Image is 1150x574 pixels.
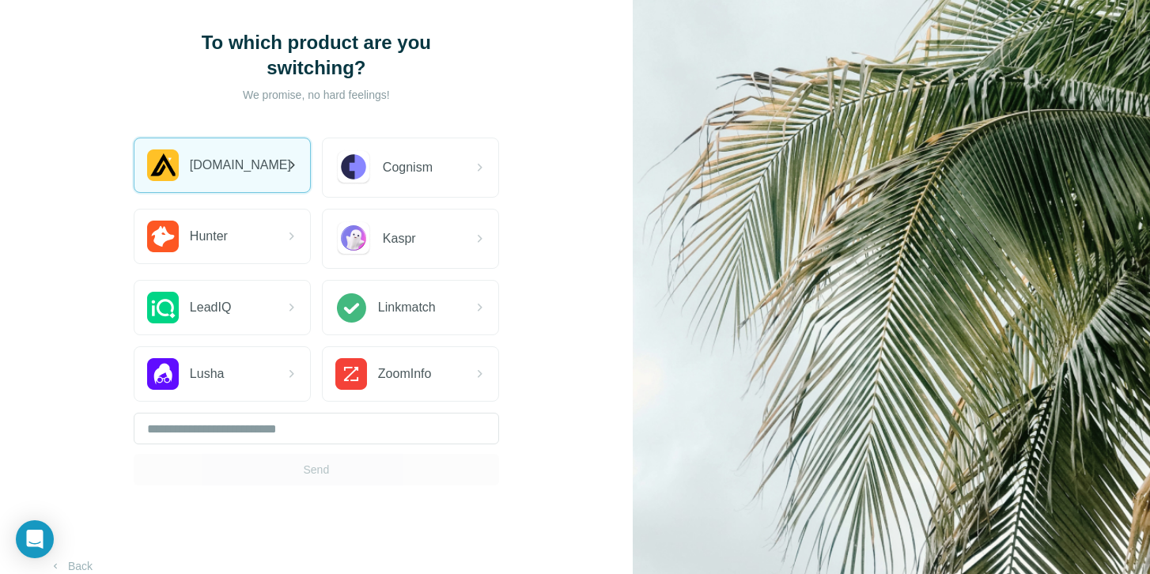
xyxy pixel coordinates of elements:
h1: To which product are you switching? [158,30,475,81]
span: Hunter [190,227,228,246]
img: Hunter.io Logo [147,221,179,252]
img: Kaspr Logo [335,221,372,257]
span: Lusha [190,364,225,383]
div: Open Intercom Messenger [16,520,54,558]
img: Lusha Logo [147,358,179,390]
img: Linkmatch Logo [335,292,367,323]
span: Cognism [383,158,433,177]
span: LeadIQ [190,298,231,317]
span: Kaspr [383,229,416,248]
img: Cognism Logo [335,149,372,186]
img: ZoomInfo Logo [335,358,367,390]
span: ZoomInfo [378,364,432,383]
img: LeadIQ Logo [147,292,179,323]
p: We promise, no hard feelings! [158,87,475,103]
img: Apollo.io Logo [147,149,179,181]
span: Linkmatch [378,298,436,317]
span: [DOMAIN_NAME] [190,156,291,175]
